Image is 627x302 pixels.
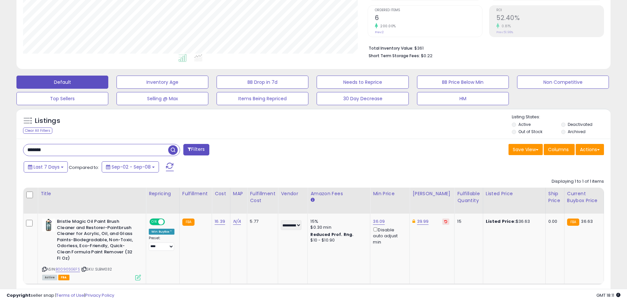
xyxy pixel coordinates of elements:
[373,226,405,245] div: Disable auto adjust min
[149,236,174,251] div: Preset:
[183,144,209,155] button: Filters
[164,219,174,225] span: OFF
[117,92,208,105] button: Selling @ Max
[373,190,407,197] div: Min Price
[42,275,57,280] span: All listings currently available for purchase on Amazon
[457,190,480,204] div: Fulfillable Quantity
[40,190,143,197] div: Title
[182,190,209,197] div: Fulfillment
[412,190,452,197] div: [PERSON_NAME]
[378,24,396,29] small: 200.00%
[310,197,314,203] small: Amazon Fees.
[369,45,413,51] b: Total Inventory Value:
[215,190,227,197] div: Cost
[496,14,604,23] h2: 52.40%
[375,30,384,34] small: Prev: 2
[417,218,429,225] a: 39.99
[548,146,569,153] span: Columns
[56,292,84,298] a: Terms of Use
[7,292,31,298] strong: Copyright
[596,292,620,298] span: 2025-09-16 18:11 GMT
[217,92,308,105] button: Items Being Repriced
[150,219,158,225] span: ON
[581,218,593,224] span: 36.63
[112,164,151,170] span: Sep-02 - Sep-08
[518,122,531,127] label: Active
[58,275,69,280] span: FBA
[42,219,55,232] img: 41GCRyWMpnL._SL40_.jpg
[567,219,579,226] small: FBA
[486,218,516,224] b: Listed Price:
[278,188,308,214] th: CSV column name: cust_attr_2_Vendor
[369,53,420,58] b: Short Term Storage Fees:
[310,190,367,197] div: Amazon Fees
[548,219,559,224] div: 0.00
[69,164,99,171] span: Compared to:
[576,144,604,155] button: Actions
[182,219,195,226] small: FBA
[81,267,112,272] span: | SKU: SLBM032
[512,114,611,120] p: Listing States:
[417,76,509,89] button: BB Price Below Min
[375,14,482,23] h2: 6
[310,238,365,243] div: $10 - $10.90
[544,144,575,155] button: Columns
[56,267,80,272] a: B0090SGEFS
[250,190,275,204] div: Fulfillment Cost
[85,292,114,298] a: Privacy Policy
[233,190,244,197] div: MAP
[310,224,365,230] div: $0.30 min
[375,9,482,12] span: Ordered Items
[34,164,60,170] span: Last 7 Days
[496,30,513,34] small: Prev: 51.98%
[567,190,601,204] div: Current Buybox Price
[496,9,604,12] span: ROI
[310,232,353,237] b: Reduced Prof. Rng.
[57,219,137,263] b: Bristle Magic Oil Paint Brush Cleaner and Restorer-Paintbrush Cleaner for Acrylic, Oil, and Glass...
[499,24,511,29] small: 0.81%
[373,218,385,225] a: 36.09
[317,92,408,105] button: 30 Day Decrease
[457,219,478,224] div: 15
[149,190,177,197] div: Repricing
[517,76,609,89] button: Non Competitive
[548,190,562,204] div: Ship Price
[486,190,543,197] div: Listed Price
[509,144,543,155] button: Save View
[250,219,273,224] div: 5.77
[35,116,60,126] h5: Listings
[317,76,408,89] button: Needs to Reprice
[16,92,108,105] button: Top Sellers
[23,128,52,134] div: Clear All Filters
[24,161,68,173] button: Last 7 Days
[233,218,241,225] a: N/A
[568,122,592,127] label: Deactivated
[417,92,509,105] button: HM
[16,76,108,89] button: Default
[568,129,586,134] label: Archived
[369,44,599,52] li: $361
[310,219,365,224] div: 15%
[217,76,308,89] button: BB Drop in 7d
[7,292,114,299] div: seller snap | |
[117,76,208,89] button: Inventory Age
[102,161,159,173] button: Sep-02 - Sep-08
[518,129,542,134] label: Out of Stock
[42,219,141,280] div: ASIN:
[215,218,225,225] a: 16.39
[486,219,540,224] div: $36.63
[149,229,174,235] div: Win BuyBox *
[421,53,432,59] span: $0.22
[281,190,305,197] div: Vendor
[552,178,604,185] div: Displaying 1 to 1 of 1 items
